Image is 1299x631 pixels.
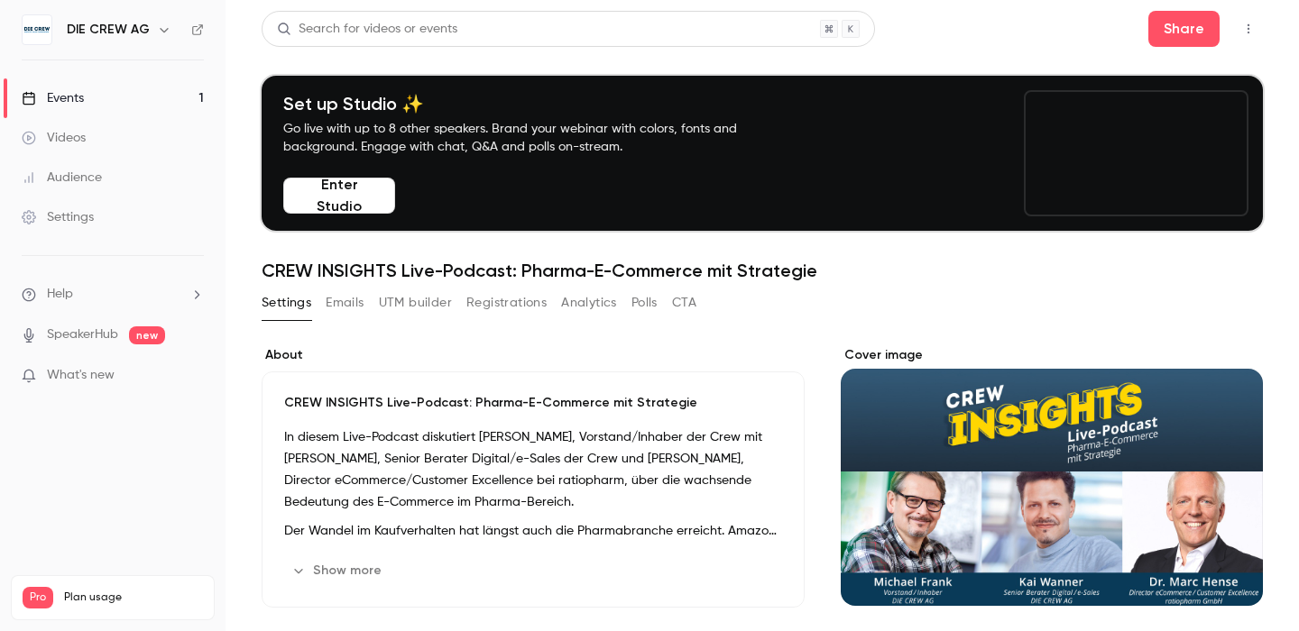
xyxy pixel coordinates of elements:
[1148,11,1220,47] button: Share
[284,426,782,513] p: In diesem Live-Podcast diskutiert [PERSON_NAME], Vorstand/Inhaber der Crew mit [PERSON_NAME], Sen...
[23,15,51,44] img: DIE CREW AG
[631,288,658,317] button: Polls
[182,368,204,384] iframe: Noticeable Trigger
[284,556,392,585] button: Show more
[47,366,115,385] span: What's new
[326,288,364,317] button: Emails
[23,587,53,608] span: Pro
[129,326,165,344] span: new
[284,394,782,412] p: CREW INSIGHTS Live-Podcast: Pharma-E-Commerce mit Strategie
[47,325,118,344] a: SpeakerHub
[283,178,395,214] button: Enter Studio
[64,590,203,605] span: Plan usage
[22,208,94,226] div: Settings
[283,93,779,114] h4: Set up Studio ✨
[262,288,311,317] button: Settings
[47,285,73,304] span: Help
[22,129,86,147] div: Videos
[262,346,805,364] label: About
[841,346,1263,606] section: Cover image
[379,288,452,317] button: UTM builder
[22,169,102,187] div: Audience
[561,288,617,317] button: Analytics
[67,21,150,39] h6: DIE CREW AG
[277,20,457,39] div: Search for videos or events
[22,285,204,304] li: help-dropdown-opener
[283,120,779,156] p: Go live with up to 8 other speakers. Brand your webinar with colors, fonts and background. Engage...
[262,260,1263,281] h1: CREW INSIGHTS Live-Podcast: Pharma-E-Commerce mit Strategie
[22,89,84,107] div: Events
[284,520,782,542] p: Der Wandel im Kaufverhalten hat längst auch die Pharmabranche erreicht. Amazon, Online-Apotheken ...
[672,288,696,317] button: CTA
[841,346,1263,364] label: Cover image
[466,288,547,317] button: Registrations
